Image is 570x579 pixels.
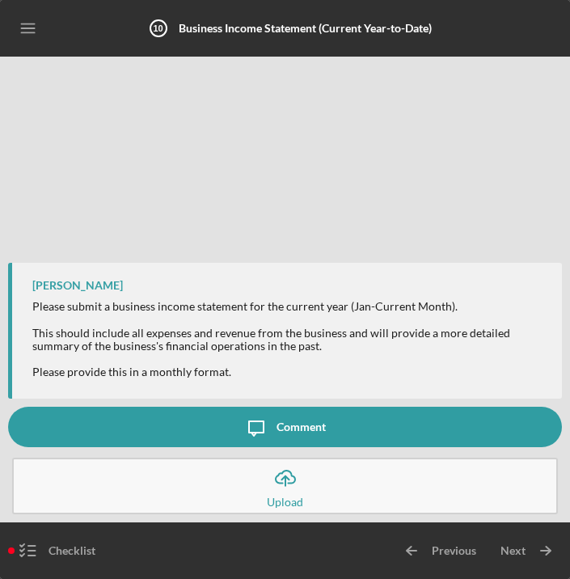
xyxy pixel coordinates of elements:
div: Please submit a business income statement for the current year (Jan-Current Month). This should i... [32,300,546,378]
tspan: 10 [153,23,163,33]
div: Upload [267,498,303,506]
button: Next [484,530,562,571]
div: Previous [432,530,476,571]
button: Previous [391,530,484,571]
div: [PERSON_NAME] [32,279,123,292]
div: Next [500,530,526,571]
div: Comment [277,407,326,447]
div: Checklist [49,530,95,571]
button: Upload [12,458,558,514]
button: Checklist [8,530,103,571]
b: Business Income Statement (Current Year-to-Date) [179,21,432,35]
button: Comment [8,407,562,447]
